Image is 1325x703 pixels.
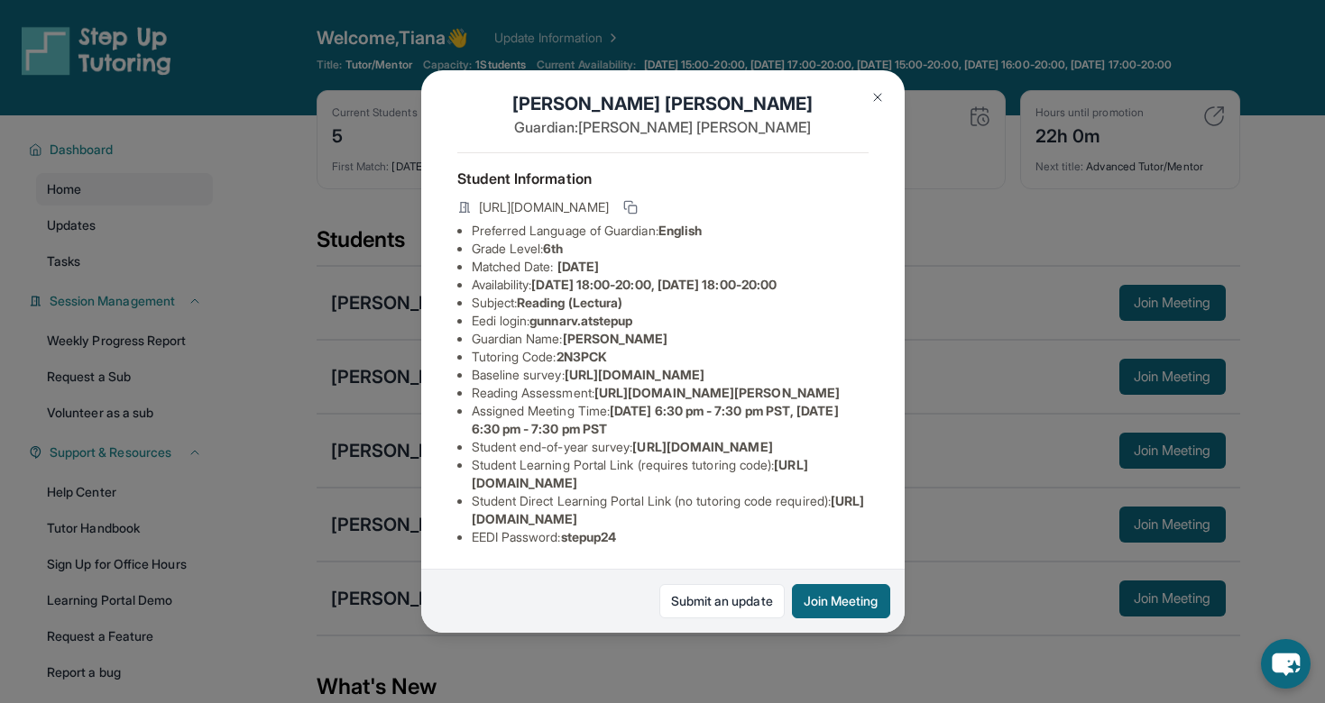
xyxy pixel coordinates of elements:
li: Assigned Meeting Time : [472,402,869,438]
li: Student Direct Learning Portal Link (no tutoring code required) : [472,492,869,528]
span: [PERSON_NAME] [563,331,668,346]
span: gunnarv.atstepup [529,313,632,328]
span: [DATE] 6:30 pm - 7:30 pm PST, [DATE] 6:30 pm - 7:30 pm PST [472,403,839,436]
span: 6th [543,241,563,256]
button: Join Meeting [792,584,890,618]
li: Student end-of-year survey : [472,438,869,456]
li: Grade Level: [472,240,869,258]
li: Baseline survey : [472,366,869,384]
li: Guardian Name : [472,330,869,348]
span: English [658,223,703,238]
img: Close Icon [870,90,885,105]
span: [URL][DOMAIN_NAME] [479,198,609,216]
li: Subject : [472,294,869,312]
li: Reading Assessment : [472,384,869,402]
span: [URL][DOMAIN_NAME] [565,367,704,382]
p: Guardian: [PERSON_NAME] [PERSON_NAME] [457,116,869,138]
button: Copy link [620,196,641,218]
h1: [PERSON_NAME] [PERSON_NAME] [457,91,869,116]
span: 2N3PCK [557,349,607,364]
li: Matched Date: [472,258,869,276]
span: [DATE] [557,259,599,274]
li: Preferred Language of Guardian: [472,222,869,240]
li: Eedi login : [472,312,869,330]
li: Availability: [472,276,869,294]
button: chat-button [1261,639,1311,689]
a: Submit an update [659,584,785,618]
span: [DATE] 18:00-20:00, [DATE] 18:00-20:00 [531,277,777,292]
span: [URL][DOMAIN_NAME] [632,439,772,454]
li: EEDI Password : [472,528,869,546]
li: Student Learning Portal Link (requires tutoring code) : [472,456,869,492]
h4: Student Information [457,168,869,189]
span: Reading (Lectura) [517,295,622,310]
span: stepup24 [561,529,617,544]
li: Tutoring Code : [472,348,869,366]
span: [URL][DOMAIN_NAME][PERSON_NAME] [594,385,840,400]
